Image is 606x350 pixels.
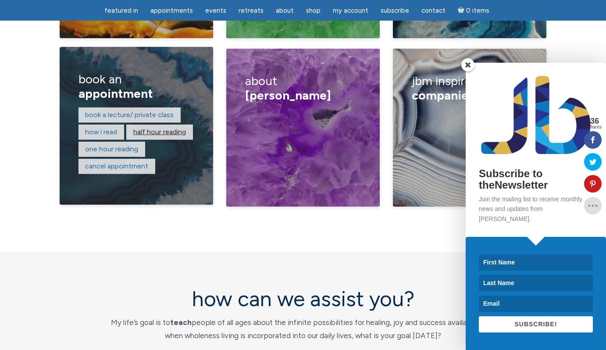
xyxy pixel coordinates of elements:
[306,7,321,14] span: Shop
[453,1,495,19] a: Cart0 items
[328,2,374,19] a: My Account
[78,86,153,101] span: appointment
[479,296,593,312] input: Email
[301,2,326,19] a: Shop
[78,65,195,107] h3: book an
[85,162,148,170] a: Cancel appointment
[170,318,192,327] strong: teach
[145,2,198,19] a: Appointments
[85,145,138,153] a: One hour reading
[245,88,331,103] span: [PERSON_NAME]
[233,2,269,19] a: Retreats
[101,316,505,343] p: My life’s goal is to people of all ages about the infinite possibilities for healing, joy and suc...
[333,7,368,14] span: My Account
[245,68,361,109] h3: about
[85,128,117,136] a: How I read
[381,7,409,14] span: Subscribe
[276,7,294,14] span: About
[239,7,264,14] span: Retreats
[133,128,186,136] a: Half hour reading
[588,117,602,125] span: 36
[479,168,593,191] h2: Subscribe to theNewsletter
[514,321,557,328] span: SUBSCRIBE!
[205,7,226,14] span: Events
[375,2,414,19] a: Subscribe
[466,7,489,14] span: 0 items
[416,2,451,19] a: Contact
[479,254,593,271] input: First Name
[85,111,174,119] a: Book a lecture/ private class
[150,7,193,14] span: Appointments
[271,2,299,19] a: About
[479,275,593,291] input: Last Name
[421,7,446,14] span: Contact
[104,7,138,14] span: featured in
[101,287,505,311] h2: how can we assist you?
[458,7,466,14] i: Cart
[588,125,602,129] span: Shares
[479,316,593,332] button: SUBSCRIBE!
[200,2,232,19] a: Events
[99,2,143,19] a: featured in
[479,194,593,224] p: Join the mailing list to receive monthly news and updates from [PERSON_NAME].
